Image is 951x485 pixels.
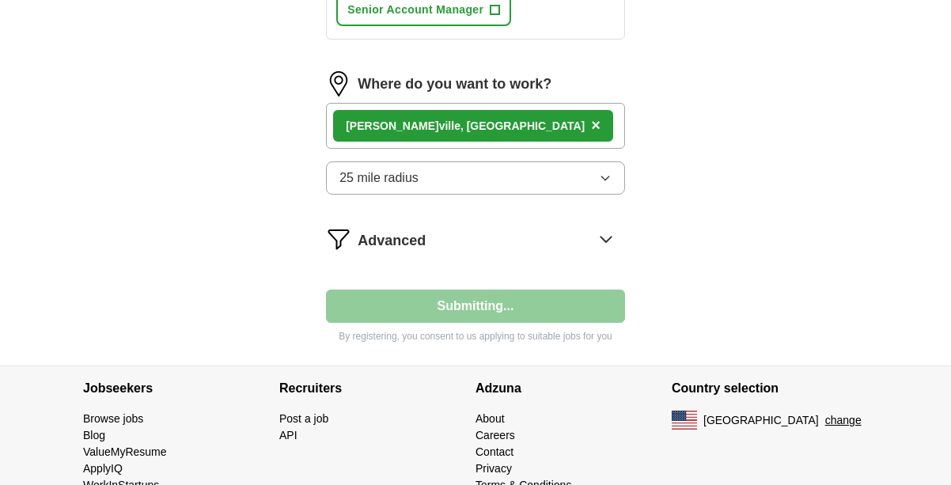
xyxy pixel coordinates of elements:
[358,230,426,252] span: Advanced
[825,412,862,429] button: change
[703,412,819,429] span: [GEOGRAPHIC_DATA]
[672,411,697,430] img: US flag
[475,462,512,475] a: Privacy
[358,74,551,95] label: Where do you want to work?
[326,71,351,97] img: location.png
[83,462,123,475] a: ApplyIQ
[591,114,601,138] button: ×
[346,119,438,132] strong: [PERSON_NAME]
[326,290,625,323] button: Submitting...
[475,412,505,425] a: About
[83,412,143,425] a: Browse jobs
[279,429,297,441] a: API
[339,169,419,188] span: 25 mile radius
[326,329,625,343] p: By registering, you consent to us applying to suitable jobs for you
[591,116,601,134] span: ×
[279,412,328,425] a: Post a job
[326,161,625,195] button: 25 mile radius
[83,429,105,441] a: Blog
[83,445,167,458] a: ValueMyResume
[475,445,513,458] a: Contact
[326,226,351,252] img: filter
[346,118,585,135] div: ville, [GEOGRAPHIC_DATA]
[475,429,515,441] a: Careers
[672,366,868,411] h4: Country selection
[347,2,483,18] span: Senior Account Manager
